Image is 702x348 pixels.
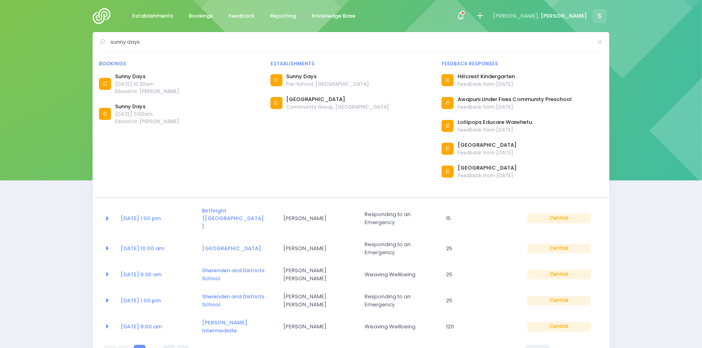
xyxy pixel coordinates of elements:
span: Feedback from [DATE] [458,126,532,134]
div: C [442,74,454,86]
div: C [442,120,454,132]
span: Reporting [270,12,296,20]
span: [DATE] 11:00am [115,111,179,118]
span: 120 [446,323,509,331]
td: 25 [441,235,522,261]
div: C [99,78,111,90]
span: Central [527,296,591,306]
span: 25 [446,245,509,253]
span: [PERSON_NAME] [283,214,347,223]
td: <a href="https://app.stjis.org.nz/bookings/523675" class="font-weight-bold">07 Oct at 9:00 am</a> [115,314,197,340]
td: <a href="https://app.stjis.org.nz/establishments/205285" class="font-weight-bold">Sherenden and D... [197,287,278,314]
td: 15 [441,202,522,236]
a: Sherenden and Districts School [202,267,264,282]
span: [PERSON_NAME] [283,323,347,331]
span: 15 [446,214,509,223]
span: Establishments [132,12,173,20]
span: [PERSON_NAME] [283,245,347,253]
img: Logo [93,8,115,24]
span: Responding to an Emergency [365,241,428,256]
span: [PERSON_NAME] [PERSON_NAME] [283,267,347,282]
td: <a href="https://app.stjis.org.nz/bookings/523669" class="font-weight-bold">06 Oct at 9:30 am</a> [115,261,197,287]
span: Feedback [228,12,254,20]
div: Establishments [270,60,432,67]
td: Amanda Bolesworth [278,202,359,236]
span: [PERSON_NAME], [493,12,539,20]
a: Establishments [125,8,180,24]
a: Bookings [182,8,219,24]
a: Sherenden and Districts School [202,293,264,308]
span: Feedback from [DATE] [458,81,515,88]
td: Responding to an Emergency [359,202,441,236]
td: Jessica Duff [278,235,359,261]
a: [DATE] 9:30 am [121,271,161,278]
a: [DATE] 1:00 pm [121,214,161,222]
a: Lollipops Educare Waiwhetu [458,118,532,126]
span: [DATE] 10:30am [115,81,179,88]
a: [PERSON_NAME] Intermediate [202,319,247,334]
a: [GEOGRAPHIC_DATA] [458,141,516,149]
a: [GEOGRAPHIC_DATA] [458,164,516,172]
td: Haisley Robson [278,287,359,314]
div: C [270,97,282,109]
td: 25 [441,287,522,314]
a: [DATE] 10:00 am [121,245,164,252]
span: Pre-School, [GEOGRAPHIC_DATA] [286,81,369,88]
div: Feedback responses [442,60,603,67]
span: Responding to an Emergency [365,210,428,226]
div: Bookings [99,60,260,67]
a: [GEOGRAPHIC_DATA] [202,245,261,252]
span: [PERSON_NAME] [541,12,587,20]
div: C [442,143,454,155]
span: [PERSON_NAME] [PERSON_NAME] [283,293,347,308]
span: 25 [446,297,509,305]
div: C [442,97,454,109]
td: <a href="https://app.stjis.org.nz/establishments/204009" class="font-weight-bold">Napier Intermed... [197,314,278,340]
span: Responding to an Emergency [365,293,428,308]
td: Central [522,235,598,261]
td: <a href="https://app.stjis.org.nz/establishments/209148" class="font-weight-bold">Sunnyside Early... [197,235,278,261]
a: Knowledge Base [305,8,362,24]
span: Central [527,270,591,279]
a: Reporting [263,8,303,24]
span: Educator: [PERSON_NAME] [115,88,179,95]
td: Responding to an Emergency [359,287,441,314]
td: Central [522,202,598,236]
td: <a href="https://app.stjis.org.nz/bookings/524218" class="font-weight-bold">22 Sep at 1:00 pm</a> [115,202,197,236]
td: Weaving Wellbeing [359,261,441,287]
td: <a href="https://app.stjis.org.nz/bookings/523670" class="font-weight-bold">06 Oct at 1:00 pm</a> [115,287,197,314]
td: Central [522,314,598,340]
td: Central [522,261,598,287]
td: <a href="https://app.stjis.org.nz/bookings/524217" class="font-weight-bold">23 Sep at 10:00 am</a> [115,235,197,261]
span: Educator: [PERSON_NAME] [115,118,179,125]
span: Central [527,244,591,253]
a: Birthright ([GEOGRAPHIC_DATA]) [202,207,264,230]
a: Sunny Days [115,103,179,111]
td: Haisley Robson [278,261,359,287]
a: Sunny Days [286,73,369,81]
td: Weaving Wellbeing [359,314,441,340]
span: Weaving Wellbeing [365,271,428,279]
span: 25 [446,271,509,279]
a: Sunny Days [115,73,179,81]
a: Awapuni Under Fives Community Preschool [458,95,572,103]
div: C [442,166,454,178]
span: S [593,9,607,23]
td: <a href="https://app.stjis.org.nz/establishments/202250" class="font-weight-bold">Birthright (Swi... [197,202,278,236]
span: Central [527,214,591,223]
span: Feedback from [DATE] [458,149,516,156]
td: 25 [441,261,522,287]
div: C [99,108,111,120]
span: Weaving Wellbeing [365,323,428,331]
span: Knowledge Base [312,12,355,20]
a: Feedback [222,8,261,24]
a: [DATE] 9:00 am [121,323,162,330]
span: Feedback from [DATE] [458,103,572,111]
input: Search for anything (like establishments, bookings, or feedback) [111,36,592,48]
td: <a href="https://app.stjis.org.nz/establishments/205285" class="font-weight-bold">Sherenden and D... [197,261,278,287]
td: Central [522,287,598,314]
div: C [270,74,282,86]
a: [GEOGRAPHIC_DATA] [286,95,389,103]
span: Feedback from [DATE] [458,172,516,179]
span: Bookings [189,12,213,20]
